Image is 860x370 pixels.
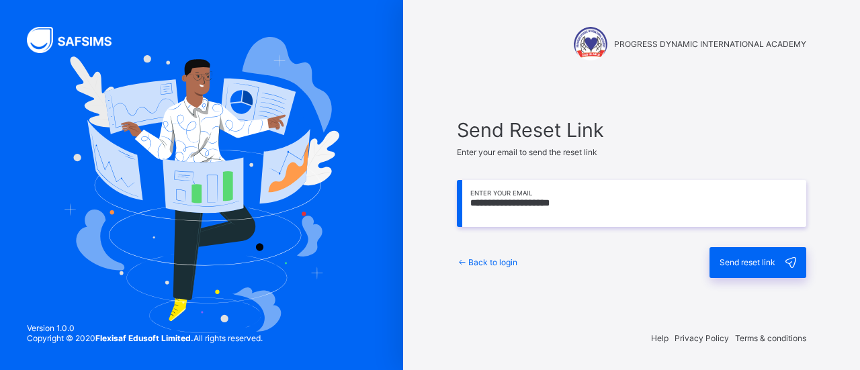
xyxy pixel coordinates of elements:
[468,257,517,267] span: Back to login
[574,27,607,60] img: PROGRESS DYNAMIC INTERNATIONAL ACADEMY
[457,118,806,142] span: Send Reset Link
[27,27,128,53] img: SAFSIMS Logo
[651,333,669,343] span: Help
[457,147,597,157] span: Enter your email to send the reset link
[735,333,806,343] span: Terms & conditions
[457,257,517,267] a: Back to login
[720,257,775,267] span: Send reset link
[614,39,806,49] span: PROGRESS DYNAMIC INTERNATIONAL ACADEMY
[675,333,729,343] span: Privacy Policy
[27,323,263,333] span: Version 1.0.0
[64,37,339,333] img: Hero Image
[95,333,193,343] strong: Flexisaf Edusoft Limited.
[27,333,263,343] span: Copyright © 2020 All rights reserved.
